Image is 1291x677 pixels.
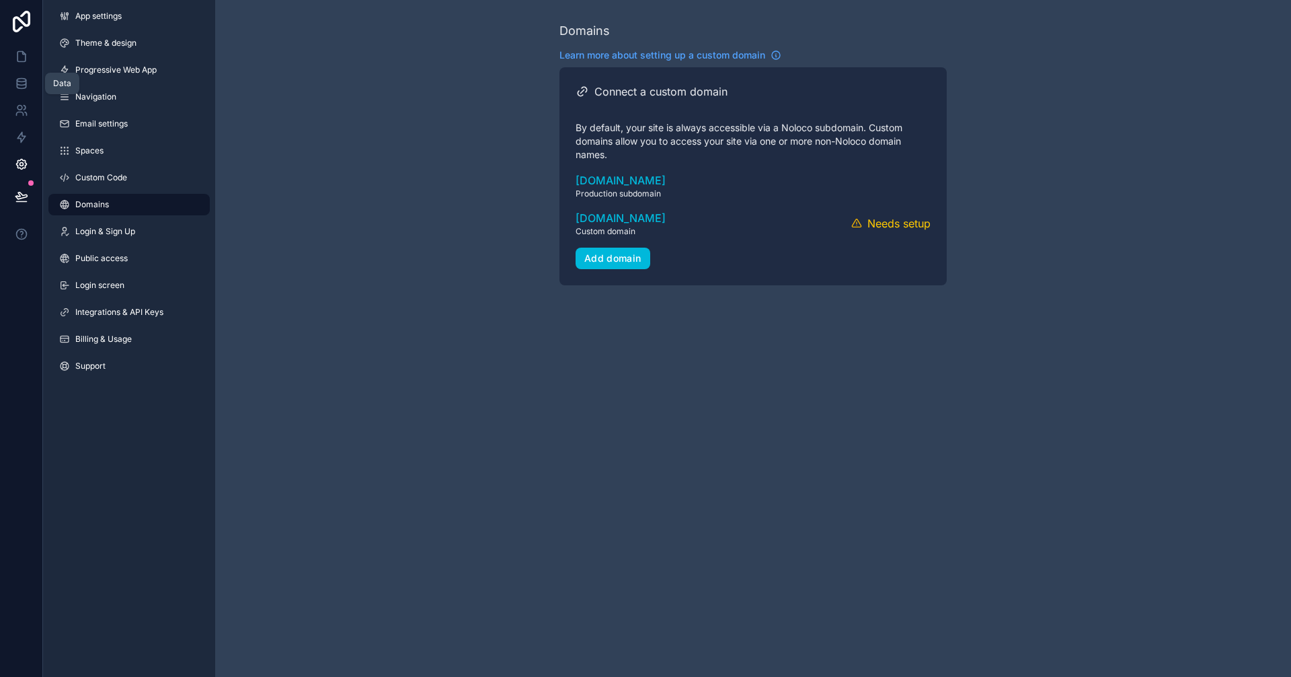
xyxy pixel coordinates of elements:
a: Public access [48,248,210,269]
a: Email settings [48,113,210,135]
a: Billing & Usage [48,328,210,350]
a: Domains [48,194,210,215]
button: Add domain [576,248,650,269]
a: Spaces [48,140,210,162]
span: Navigation [75,92,116,102]
span: Billing & Usage [75,334,132,345]
span: Domains [75,199,109,210]
span: Login & Sign Up [75,226,135,237]
span: Learn more about setting up a custom domain [559,48,765,62]
a: [DOMAIN_NAME] [576,172,931,188]
span: Public access [75,253,128,264]
a: Theme & design [48,32,210,54]
h2: Connect a custom domain [594,83,728,100]
p: By default, your site is always accessible via a Noloco subdomain. Custom domains allow you to ac... [576,121,931,162]
span: Login screen [75,280,124,291]
a: App settings [48,5,210,27]
a: Login & Sign Up [48,221,210,242]
span: Needs setup [867,215,931,231]
a: Progressive Web App [48,59,210,81]
div: Domains [559,22,610,40]
span: Progressive Web App [75,65,157,75]
span: Support [75,361,106,371]
a: Support [48,355,210,377]
span: Production subdomain [576,188,931,199]
a: Learn more about setting up a custom domain [559,48,781,62]
span: Spaces [75,145,104,156]
span: Theme & design [75,38,136,48]
span: Custom domain [576,226,666,237]
a: [DOMAIN_NAME] [576,210,666,226]
span: App settings [75,11,122,22]
a: Navigation [48,86,210,108]
div: Add domain [584,252,641,264]
a: Integrations & API Keys [48,301,210,323]
span: Custom Code [75,172,127,183]
a: Custom Code [48,167,210,188]
span: Email settings [75,118,128,129]
div: Data [53,78,71,89]
span: Integrations & API Keys [75,307,163,318]
a: Login screen [48,275,210,296]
